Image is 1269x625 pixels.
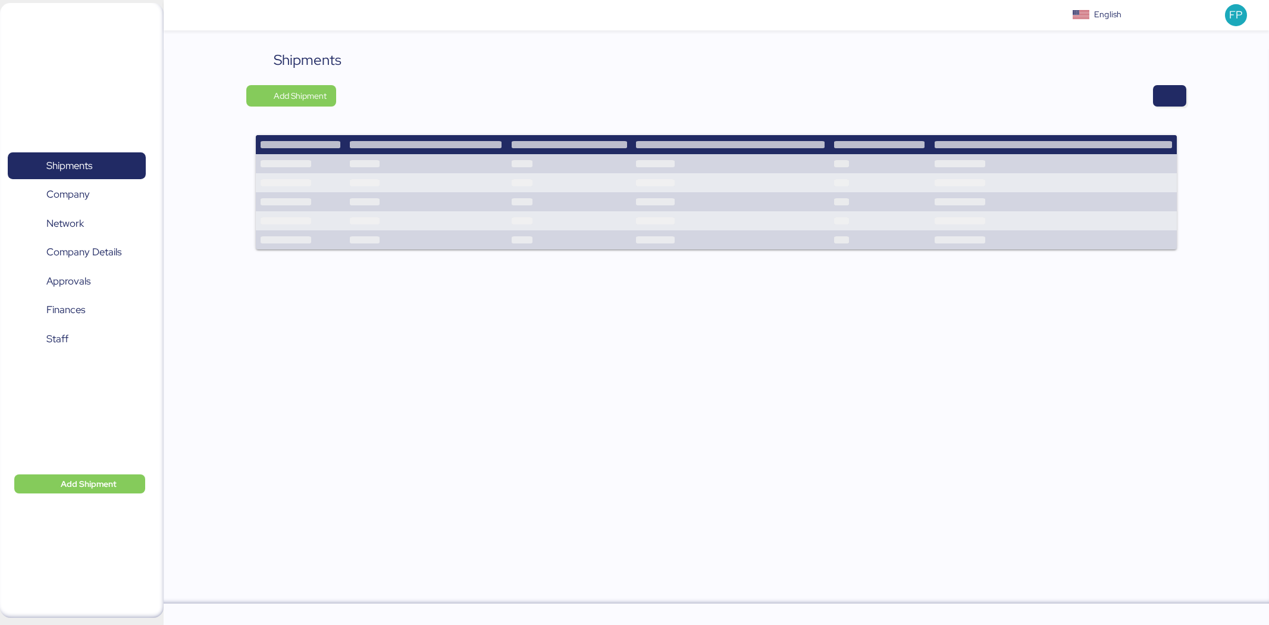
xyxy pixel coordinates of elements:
[8,210,146,237] a: Network
[274,89,327,103] span: Add Shipment
[1094,8,1121,21] div: English
[46,301,85,318] span: Finances
[171,5,191,26] button: Menu
[46,157,92,174] span: Shipments
[8,296,146,324] a: Finances
[8,181,146,208] a: Company
[46,215,84,232] span: Network
[8,152,146,180] a: Shipments
[8,326,146,353] a: Staff
[14,474,145,493] button: Add Shipment
[8,239,146,266] a: Company Details
[8,268,146,295] a: Approvals
[46,243,121,261] span: Company Details
[46,186,90,203] span: Company
[1229,7,1242,23] span: FP
[46,273,90,290] span: Approvals
[61,477,117,491] span: Add Shipment
[46,330,68,348] span: Staff
[274,49,341,71] div: Shipments
[246,85,336,107] button: Add Shipment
